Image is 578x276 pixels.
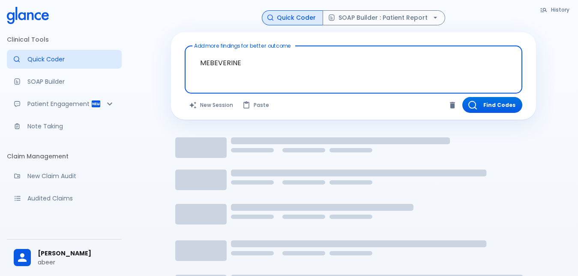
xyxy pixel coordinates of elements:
p: Audited Claims [27,194,115,203]
div: Patient Reports & Referrals [7,94,122,113]
p: abeer [38,258,115,267]
button: Paste from clipboard [238,97,274,113]
a: Docugen: Compose a clinical documentation in seconds [7,72,122,91]
div: [PERSON_NAME]abeer [7,243,122,273]
button: Quick Coder [262,10,323,25]
textarea: MEBEVERINE [191,49,516,76]
p: SOAP Builder [27,77,115,86]
button: Clear [446,99,459,112]
button: SOAP Builder : Patient Report [323,10,445,25]
p: Quick Coder [27,55,115,64]
p: Note Taking [27,122,115,130]
button: Find Codes [462,97,522,113]
a: Audit a new claim [7,167,122,185]
button: History [536,3,575,16]
button: Clears all inputs and results. [185,97,238,113]
p: New Claim Audit [27,172,115,180]
a: Moramiz: Find ICD10AM codes instantly [7,50,122,69]
a: View audited claims [7,189,122,208]
a: Monitor progress of claim corrections [7,211,122,230]
a: Advanced note-taking [7,117,122,136]
li: Clinical Tools [7,29,122,50]
span: [PERSON_NAME] [38,249,115,258]
p: Patient Engagement [27,100,91,108]
li: Claim Management [7,146,122,167]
